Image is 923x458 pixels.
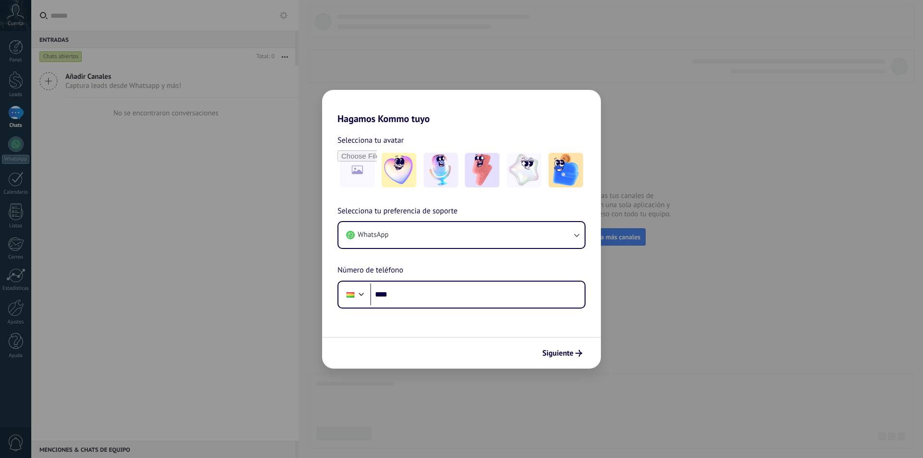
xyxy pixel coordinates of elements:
[341,285,360,305] div: Bolivia: + 591
[337,205,458,218] span: Selecciona tu preferencia de soporte
[507,153,541,187] img: -4.jpeg
[338,222,585,248] button: WhatsApp
[465,153,499,187] img: -3.jpeg
[538,345,586,361] button: Siguiente
[337,264,403,277] span: Número de teléfono
[358,230,388,240] span: WhatsApp
[542,350,574,357] span: Siguiente
[337,134,404,147] span: Selecciona tu avatar
[322,90,601,124] h2: Hagamos Kommo tuyo
[382,153,416,187] img: -1.jpeg
[424,153,458,187] img: -2.jpeg
[549,153,583,187] img: -5.jpeg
